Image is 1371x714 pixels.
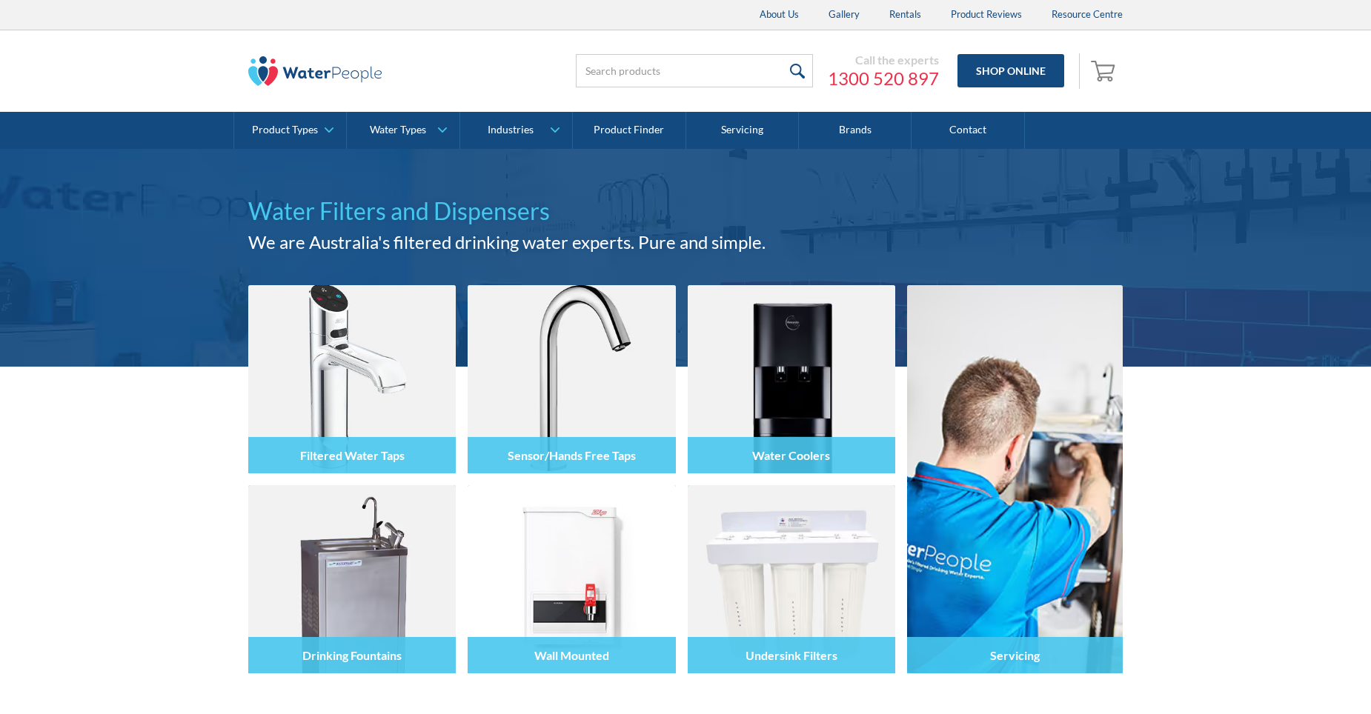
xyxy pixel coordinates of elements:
[907,285,1123,673] a: Servicing
[746,648,837,662] h4: Undersink Filters
[828,67,939,90] a: 1300 520 897
[468,485,675,673] img: Wall Mounted
[957,54,1064,87] a: Shop Online
[460,112,572,149] a: Industries
[688,485,895,673] img: Undersink Filters
[686,112,799,149] a: Servicing
[576,54,813,87] input: Search products
[488,124,534,136] div: Industries
[234,112,346,149] a: Product Types
[752,448,830,462] h4: Water Coolers
[248,56,382,86] img: The Water People
[534,648,609,662] h4: Wall Mounted
[1091,59,1119,82] img: shopping cart
[912,112,1024,149] a: Contact
[508,448,636,462] h4: Sensor/Hands Free Taps
[370,124,426,136] div: Water Types
[248,485,456,673] img: Drinking Fountains
[799,112,912,149] a: Brands
[300,448,405,462] h4: Filtered Water Taps
[688,285,895,473] img: Water Coolers
[468,285,675,473] img: Sensor/Hands Free Taps
[1087,53,1123,89] a: Open empty cart
[347,112,459,149] a: Water Types
[990,648,1040,662] h4: Servicing
[828,53,939,67] div: Call the experts
[573,112,685,149] a: Product Finder
[302,648,402,662] h4: Drinking Fountains
[252,124,318,136] div: Product Types
[248,285,456,473] img: Filtered Water Taps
